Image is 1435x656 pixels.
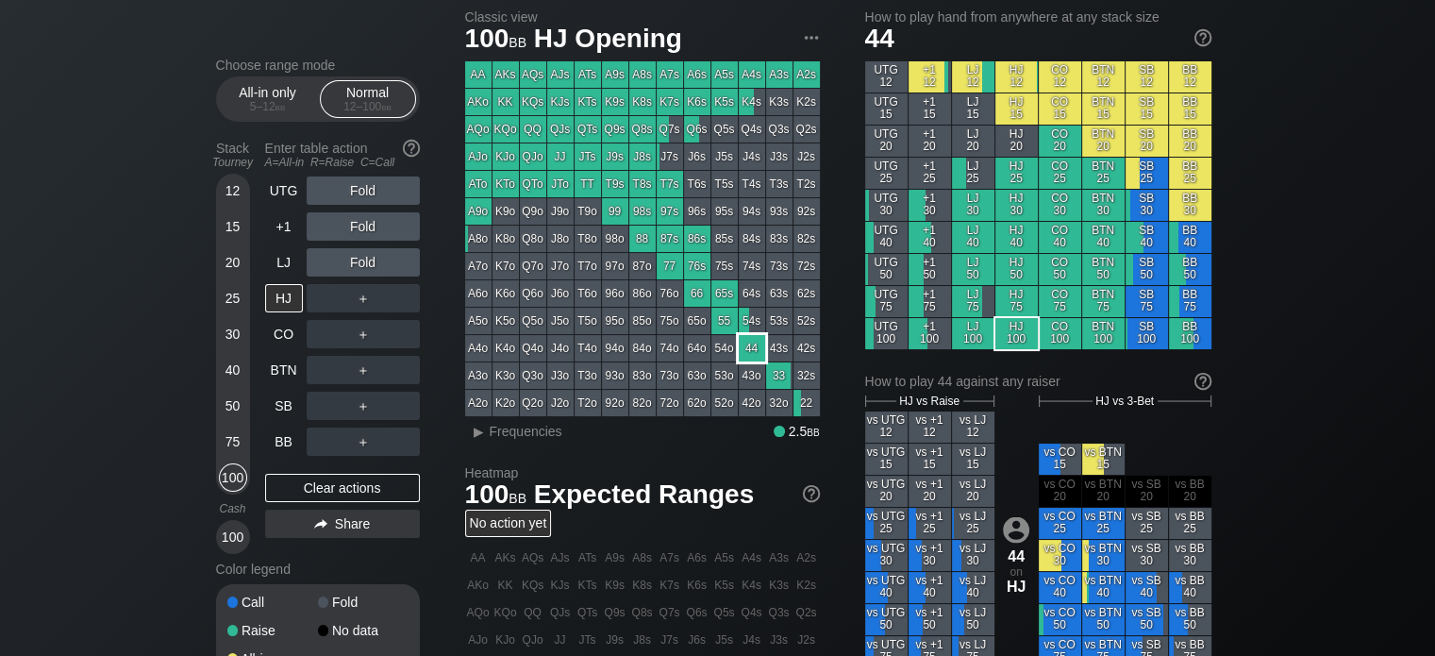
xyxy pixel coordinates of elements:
div: 73o [657,362,683,389]
div: BTN 12 [1082,61,1125,93]
div: 44 [739,335,765,362]
div: K6s [684,89,710,115]
div: T7o [575,253,601,279]
div: K6o [492,280,519,307]
div: SB 25 [1126,158,1168,189]
h2: How to play hand from anywhere at any stack size [865,9,1211,25]
div: A9o [465,198,492,225]
div: 98o [602,226,628,252]
div: CO 40 [1039,222,1081,253]
div: 42s [793,335,820,362]
div: AKo [465,89,492,115]
div: 95o [602,308,628,334]
div: ＋ [307,320,420,348]
div: 43o [739,362,765,389]
div: BTN 100 [1082,318,1125,349]
div: All-in only [225,81,311,117]
div: 93s [766,198,793,225]
div: +1 12 [909,61,951,93]
div: 54o [711,335,738,362]
div: 30 [219,320,247,348]
div: BB 100 [1169,318,1211,349]
div: K5s [711,89,738,115]
div: K4o [492,335,519,362]
div: 97o [602,253,628,279]
div: 87o [629,253,656,279]
div: BB 25 [1169,158,1211,189]
div: HJ 30 [995,190,1038,221]
div: CO [265,320,303,348]
div: Q9s [602,116,628,143]
div: BTN [265,356,303,384]
div: Fold [318,596,409,609]
div: BTN 75 [1082,286,1125,317]
div: 95s [711,198,738,225]
div: 93o [602,362,628,389]
div: Q5o [520,308,546,334]
div: Fold [307,177,420,205]
div: Q2o [520,390,546,416]
span: bb [509,30,526,51]
div: vs +1 12 [909,412,951,443]
div: T4o [575,335,601,362]
div: SB 75 [1126,286,1168,317]
div: K3o [492,362,519,389]
div: HJ 15 [995,93,1038,125]
div: 100 [219,463,247,492]
div: A2o [465,390,492,416]
div: CO 50 [1039,254,1081,285]
div: 53o [711,362,738,389]
div: Q2s [793,116,820,143]
span: HJ vs Raise [899,395,959,408]
div: LJ 15 [952,93,994,125]
div: 63s [766,280,793,307]
div: A7o [465,253,492,279]
div: 76o [657,280,683,307]
div: 33 [766,362,793,389]
div: 75o [657,308,683,334]
div: K5o [492,308,519,334]
div: 96o [602,280,628,307]
div: 5 – 12 [228,100,308,113]
div: 53s [766,308,793,334]
div: J2s [793,143,820,170]
div: A3o [465,362,492,389]
div: BTN 30 [1082,190,1125,221]
div: Q6o [520,280,546,307]
div: UTG 75 [865,286,908,317]
div: 73s [766,253,793,279]
div: A8o [465,226,492,252]
div: A2s [793,61,820,88]
span: bb [381,100,392,113]
div: 92o [602,390,628,416]
div: 15 [219,212,247,241]
div: +1 25 [909,158,951,189]
div: Q6s [684,116,710,143]
div: LJ 25 [952,158,994,189]
div: K2s [793,89,820,115]
div: QQ [520,116,546,143]
div: K2o [492,390,519,416]
div: 86o [629,280,656,307]
div: 62s [793,280,820,307]
div: 64s [739,280,765,307]
div: How to play 44 against any raiser [865,374,1211,389]
div: AQo [465,116,492,143]
div: K8s [629,89,656,115]
div: LJ [265,248,303,277]
div: +1 100 [909,318,951,349]
div: CO 12 [1039,61,1081,93]
div: J8s [629,143,656,170]
div: T5s [711,171,738,197]
div: J7o [547,253,574,279]
div: UTG 20 [865,126,908,157]
div: 65o [684,308,710,334]
div: AA [465,61,492,88]
div: 54s [739,308,765,334]
div: K8o [492,226,519,252]
div: 74s [739,253,765,279]
div: A4s [739,61,765,88]
div: KQs [520,89,546,115]
div: Stack [209,133,258,177]
div: LJ 100 [952,318,994,349]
